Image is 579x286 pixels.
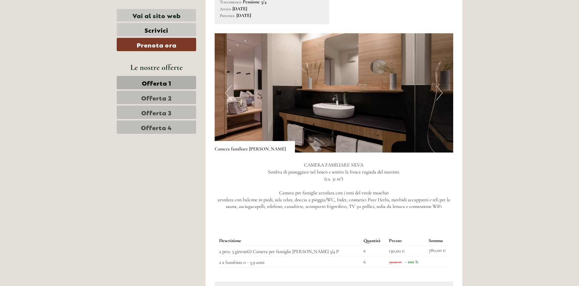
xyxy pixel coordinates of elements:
small: Partenza: [220,13,235,18]
button: Invia [203,157,239,170]
span: - 100 % [405,259,418,265]
div: Buon giorno, come possiamo aiutarla? [5,16,84,35]
a: Vai al sito web [117,9,196,21]
a: Scrivici [117,23,196,36]
td: 6 [361,256,387,267]
td: 6 [361,246,387,257]
b: [DATE] [236,12,251,18]
div: Camera familiare [PERSON_NAME] [215,141,295,153]
div: [GEOGRAPHIC_DATA] [9,18,81,22]
span: Offerta 2 [141,93,172,102]
span: 130,00 € [389,248,405,254]
div: giovedì [106,5,133,15]
b: [DATE] [233,6,247,12]
p: CAMERA FAMILIARE SILVA Sembra di passeggiare nel bosco e sentire la fresca rugiada del mattino. (... [215,162,453,210]
span: 130,00 € [389,260,401,264]
div: Le nostre offerte [117,62,196,73]
img: image [215,33,453,153]
small: 16:03 [9,29,81,34]
td: 2 pers. 3 giorno(i) Camera per famiglie [PERSON_NAME] 3/4 P [219,246,361,257]
th: Somma [426,236,449,245]
th: Prezzo [387,236,426,245]
th: Descrizione [219,236,361,245]
span: Offerta 1 [142,78,171,87]
a: Prenota ora [117,38,196,51]
button: Next [436,85,443,100]
th: Quantità [361,236,387,245]
td: 780,00 € [426,246,449,257]
span: Offerta 4 [141,123,172,131]
small: Arrivo: [220,6,231,12]
td: 2 x bambino 0 - 3,9 anni [219,256,361,267]
span: Offerta 3 [141,108,172,117]
button: Previous [225,85,232,100]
